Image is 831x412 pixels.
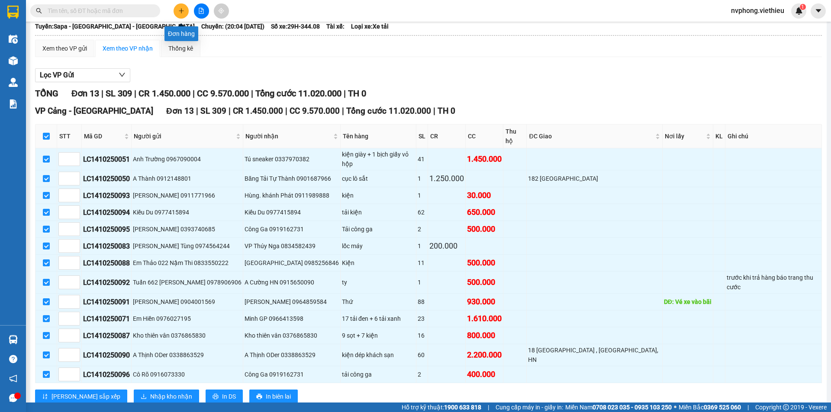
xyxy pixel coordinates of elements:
[245,208,339,217] div: Kiều Du 0977415894
[40,70,74,80] span: Lọc VP Gửi
[178,8,184,14] span: plus
[194,3,209,19] button: file-add
[206,390,243,403] button: printerIn DS
[801,4,804,10] span: 1
[83,173,130,184] div: LC1410250050
[9,35,18,44] img: warehouse-icon
[35,88,58,99] span: TỔNG
[83,190,130,201] div: LC1410250093
[245,370,339,379] div: Công Ga 0919162731
[42,44,87,53] div: Xem theo VP gửi
[52,392,120,401] span: [PERSON_NAME] sắp xếp
[467,257,502,269] div: 500.000
[467,223,502,235] div: 500.000
[444,404,481,411] strong: 1900 633 818
[674,406,676,409] span: ⚪️
[418,208,426,217] div: 62
[503,125,527,148] th: Thu hộ
[255,88,341,99] span: Tổng cước 11.020.000
[42,393,48,400] span: sort-ascending
[342,208,415,217] div: tải kiện
[565,402,672,412] span: Miền Nam
[119,71,126,78] span: down
[213,393,219,400] span: printer
[529,131,653,141] span: ĐC Giao
[467,276,502,288] div: 500.000
[271,22,320,31] span: Số xe: 29H-344.08
[467,189,502,201] div: 30.000
[245,241,339,251] div: VP Thúy Nga 0834582439
[214,3,229,19] button: aim
[82,366,132,383] td: LC1410250096
[9,374,17,383] span: notification
[83,297,130,307] div: LC1410250091
[815,7,822,15] span: caret-down
[82,255,132,271] td: LC1410250088
[342,297,415,307] div: Thứ
[249,390,298,403] button: printerIn biên lai
[82,310,132,327] td: LC1410250071
[488,402,489,412] span: |
[198,8,204,14] span: file-add
[341,125,416,148] th: Tên hàng
[346,106,431,116] span: Tổng cước 11.020.000
[133,314,242,323] div: Em Hiền 0976027195
[418,224,426,234] div: 2
[133,208,242,217] div: Kiều Du 0977415894
[418,331,426,340] div: 16
[134,390,199,403] button: downloadNhập kho nhận
[713,125,725,148] th: KL
[7,6,19,19] img: logo-vxr
[193,88,195,99] span: |
[467,206,502,218] div: 650.000
[245,314,339,323] div: Minh GP 0966413598
[133,241,242,251] div: [PERSON_NAME] Tùng 0974564244
[496,402,563,412] span: Cung cấp máy in - giấy in:
[245,131,332,141] span: Người nhận
[665,131,704,141] span: Nơi lấy
[467,153,502,165] div: 1.450.000
[528,174,660,183] div: 182 [GEOGRAPHIC_DATA]
[418,350,426,360] div: 60
[133,174,242,183] div: A Thành 0912148801
[342,224,415,234] div: Tải công ga
[783,404,789,410] span: copyright
[166,106,194,116] span: Đơn 13
[418,191,426,200] div: 1
[342,150,415,169] div: kiện giày + 1 bịch giấy vỏ hộp
[133,224,242,234] div: [PERSON_NAME] 0393740685
[342,314,415,323] div: 17 tải đen + 6 tải xanh
[342,191,415,200] div: kiện
[351,22,389,31] span: Loại xe: Xe tải
[467,296,502,308] div: 930.000
[174,3,189,19] button: plus
[402,402,481,412] span: Hỗ trợ kỹ thuật:
[727,273,820,292] div: trước khi trả hàng báo trang thu cước
[229,106,231,116] span: |
[82,187,132,204] td: LC1410250093
[679,402,741,412] span: Miền Bắc
[245,331,339,340] div: Kho thiên vân 0376865830
[233,106,283,116] span: CR 1.450.000
[433,106,435,116] span: |
[101,88,103,99] span: |
[342,331,415,340] div: 9 sọt + 7 kiện
[664,297,712,307] div: DĐ: Vé xe vào bãi
[168,44,193,53] div: Thống kê
[133,331,242,340] div: Kho thiên vân 0376865830
[245,191,339,200] div: Hùng. khánh Phát 0911989888
[138,88,190,99] span: CR 1.450.000
[256,393,262,400] span: printer
[83,258,130,268] div: LC1410250088
[245,278,339,287] div: A Cường HN 0915650090
[428,125,466,148] th: CR
[418,241,426,251] div: 1
[747,402,749,412] span: |
[83,154,130,165] div: LC1410250051
[103,44,153,53] div: Xem theo VP nhận
[704,404,741,411] strong: 0369 525 060
[133,350,242,360] div: A Thịnh ODer 0338863529
[342,174,415,183] div: cục lô sắt
[245,297,339,307] div: [PERSON_NAME] 0964859584
[251,88,253,99] span: |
